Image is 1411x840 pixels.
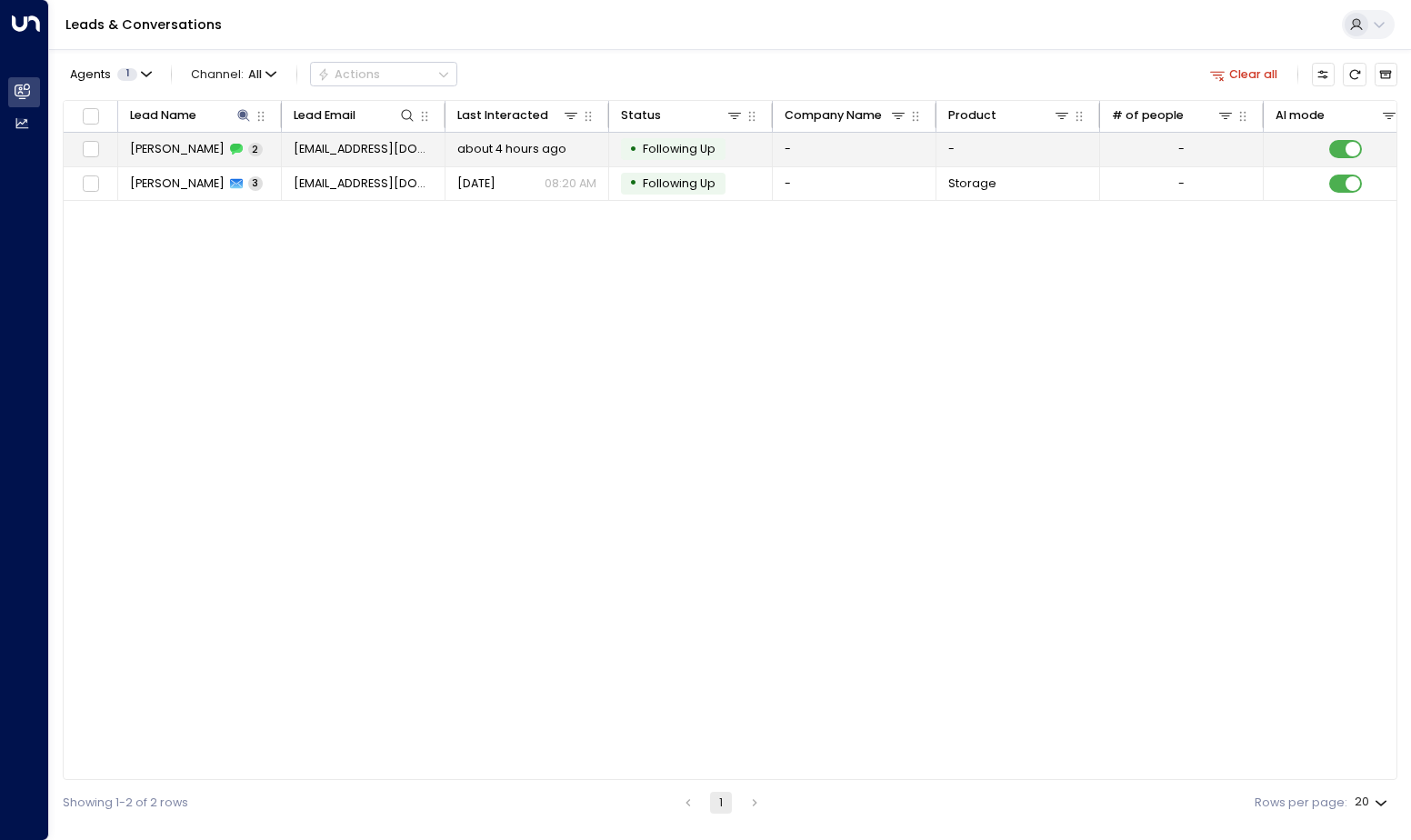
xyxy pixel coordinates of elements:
[1276,105,1399,125] div: AI mode
[457,141,566,157] span: about 4 hours ago
[1112,105,1184,125] div: # of people
[80,139,101,160] span: Toggle select row
[457,175,495,192] span: Sep 08, 2025
[248,176,263,190] span: 3
[310,62,457,86] div: Button group with a nested menu
[1204,63,1285,85] button: Clear all
[185,63,283,85] button: Channel:All
[643,141,716,156] span: Following Up
[785,105,882,125] div: Company Name
[63,795,188,812] div: Showing 1-2 of 2 rows
[1178,141,1185,157] div: -
[1255,795,1347,812] label: Rows per page:
[80,174,101,195] span: Toggle select row
[1355,790,1391,815] div: 20
[1178,175,1185,192] div: -
[130,105,254,125] div: Lead Name
[130,175,225,192] span: Jessica Reynolds
[785,105,908,125] div: Company Name
[294,141,434,157] span: jessicapainter@hotmail.co.uk
[130,141,225,157] span: Jessica Reynolds
[248,68,262,81] span: All
[621,105,661,125] div: Status
[629,135,637,164] div: •
[1343,63,1366,85] span: Refresh
[773,133,936,166] td: -
[130,105,196,125] div: Lead Name
[629,169,637,197] div: •
[1276,105,1325,125] div: AI mode
[310,62,457,86] button: Actions
[70,69,111,81] span: Agents
[948,105,996,125] div: Product
[294,105,355,125] div: Lead Email
[948,105,1072,125] div: Product
[948,175,996,192] span: Storage
[710,792,732,814] button: page 1
[248,143,263,156] span: 2
[621,105,745,125] div: Status
[1312,63,1335,85] button: Customize
[294,105,417,125] div: Lead Email
[643,175,716,191] span: Following Up
[773,167,936,201] td: -
[185,63,283,85] span: Channel:
[545,175,596,192] p: 08:20 AM
[65,15,222,34] a: Leads & Conversations
[317,67,380,82] div: Actions
[457,105,548,125] div: Last Interacted
[80,105,101,126] span: Toggle select all
[936,133,1100,166] td: -
[1112,105,1236,125] div: # of people
[457,105,581,125] div: Last Interacted
[1375,63,1397,85] button: Archived Leads
[294,175,434,192] span: jessicapainter@hotmail.co.uk
[676,792,767,814] nav: pagination navigation
[117,68,137,81] span: 1
[63,63,157,85] button: Agents1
